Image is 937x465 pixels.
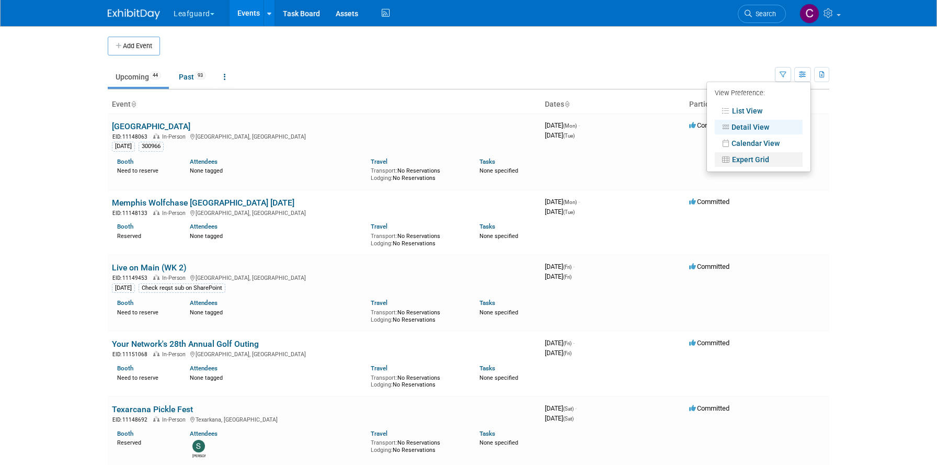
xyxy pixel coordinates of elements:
[162,210,189,217] span: In-Person
[371,231,464,247] div: No Reservations No Reservations
[108,96,541,114] th: Event
[545,121,580,129] span: [DATE]
[563,123,577,129] span: (Mon)
[162,133,189,140] span: In-Person
[190,158,218,165] a: Attendees
[479,430,495,437] a: Tasks
[563,416,574,422] span: (Sat)
[190,365,218,372] a: Attendees
[371,437,464,453] div: No Reservations No Reservations
[371,223,387,230] a: Travel
[112,121,190,131] a: [GEOGRAPHIC_DATA]
[371,447,393,453] span: Lodging:
[112,415,536,424] div: Texarkana, [GEOGRAPHIC_DATA]
[738,5,786,23] a: Search
[112,404,193,414] a: Texarcana Pickle Fest
[715,136,803,151] a: Calendar View
[108,9,160,19] img: ExhibitDay
[573,263,575,270] span: -
[545,131,575,139] span: [DATE]
[108,67,169,87] a: Upcoming44
[371,309,397,316] span: Transport:
[479,375,518,381] span: None specified
[371,307,464,323] div: No Reservations No Reservations
[108,37,160,55] button: Add Event
[190,307,363,316] div: None tagged
[545,404,577,412] span: [DATE]
[545,339,575,347] span: [DATE]
[190,165,363,175] div: None tagged
[371,240,393,247] span: Lodging:
[563,199,577,205] span: (Mon)
[117,231,174,240] div: Reserved
[371,233,397,240] span: Transport:
[117,299,133,307] a: Booth
[545,208,575,216] span: [DATE]
[479,158,495,165] a: Tasks
[685,96,829,114] th: Participation
[371,365,387,372] a: Travel
[117,365,133,372] a: Booth
[112,417,152,423] span: EID: 11148692
[112,283,135,293] div: [DATE]
[689,198,729,206] span: Committed
[371,175,393,182] span: Lodging:
[192,452,205,459] div: Stephanie Luke
[162,416,189,423] span: In-Person
[371,375,397,381] span: Transport:
[689,121,729,129] span: Committed
[578,121,580,129] span: -
[371,316,393,323] span: Lodging:
[715,86,803,102] div: View Preference:
[564,100,569,108] a: Sort by Start Date
[371,158,387,165] a: Travel
[563,209,575,215] span: (Tue)
[112,351,152,357] span: EID: 11151068
[689,339,729,347] span: Committed
[371,439,397,446] span: Transport:
[545,349,572,357] span: [DATE]
[563,406,574,412] span: (Sat)
[112,273,536,282] div: [GEOGRAPHIC_DATA], [GEOGRAPHIC_DATA]
[153,416,159,422] img: In-Person Event
[479,309,518,316] span: None specified
[117,158,133,165] a: Booth
[112,210,152,216] span: EID: 11148133
[112,198,294,208] a: Memphis Wolfchase [GEOGRAPHIC_DATA] [DATE]
[139,142,164,151] div: 300966
[139,283,225,293] div: Check reqst sub on SharePoint
[578,198,580,206] span: -
[715,120,803,134] a: Detail View
[563,274,572,280] span: (Fri)
[150,72,161,80] span: 44
[371,167,397,174] span: Transport:
[153,275,159,280] img: In-Person Event
[545,198,580,206] span: [DATE]
[545,414,574,422] span: [DATE]
[162,351,189,358] span: In-Person
[371,372,464,389] div: No Reservations No Reservations
[153,351,159,356] img: In-Person Event
[689,404,729,412] span: Committed
[117,223,133,230] a: Booth
[479,439,518,446] span: None specified
[195,72,206,80] span: 93
[545,263,575,270] span: [DATE]
[575,404,577,412] span: -
[541,96,685,114] th: Dates
[190,231,363,240] div: None tagged
[190,299,218,307] a: Attendees
[799,4,819,24] img: Clayton Stackpole
[190,223,218,230] a: Attendees
[479,365,495,372] a: Tasks
[371,299,387,307] a: Travel
[171,67,214,87] a: Past93
[112,142,135,151] div: [DATE]
[573,339,575,347] span: -
[479,167,518,174] span: None specified
[117,307,174,316] div: Need to reserve
[112,208,536,217] div: [GEOGRAPHIC_DATA], [GEOGRAPHIC_DATA]
[153,210,159,215] img: In-Person Event
[752,10,776,18] span: Search
[563,350,572,356] span: (Fri)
